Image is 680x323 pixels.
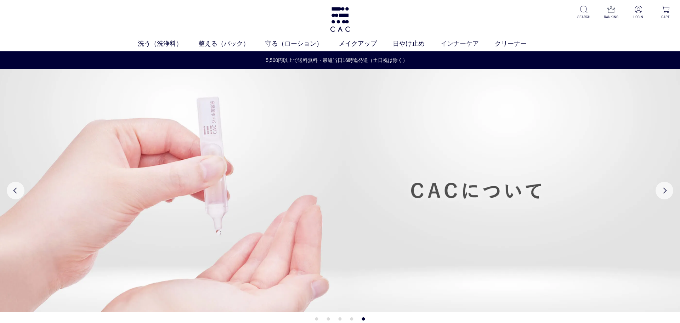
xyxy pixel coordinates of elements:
[138,39,198,49] a: 洗う（洗浄料）
[265,39,339,49] a: 守る（ローション）
[198,39,265,49] a: 整える（パック）
[329,7,351,32] img: logo
[630,6,647,19] a: LOGIN
[350,317,353,321] button: 4 of 5
[339,317,342,321] button: 3 of 5
[575,14,593,19] p: SEARCH
[495,39,543,49] a: クリーナー
[657,6,674,19] a: CART
[441,39,495,49] a: インナーケア
[7,182,24,199] button: Previous
[575,6,593,19] a: SEARCH
[327,317,330,321] button: 2 of 5
[602,6,620,19] a: RANKING
[0,57,673,64] a: 5,500円以上で送料無料・最短当日16時迄発送（土日祝は除く）
[602,14,620,19] p: RANKING
[630,14,647,19] p: LOGIN
[656,182,673,199] button: Next
[657,14,674,19] p: CART
[315,317,318,321] button: 1 of 5
[362,317,365,321] button: 5 of 5
[339,39,393,49] a: メイクアップ
[393,39,441,49] a: 日やけ止め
